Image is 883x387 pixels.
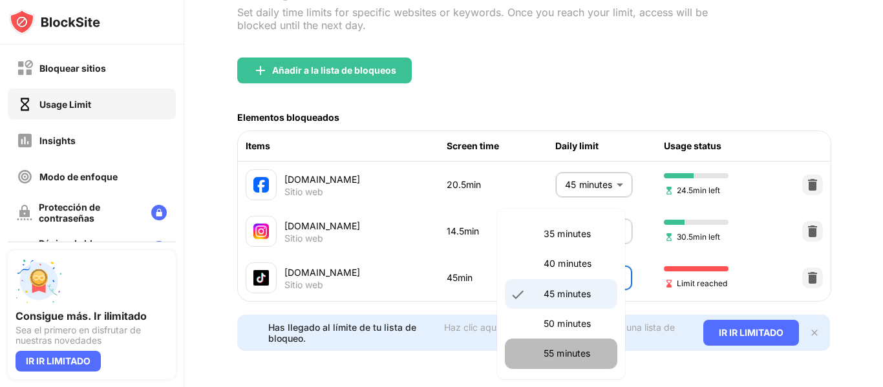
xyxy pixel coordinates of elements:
p: 55 minutes [544,346,610,361]
p: 35 minutes [544,227,610,241]
p: 45 minutes [544,287,610,301]
p: 40 minutes [544,256,610,271]
p: 50 minutes [544,317,610,331]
